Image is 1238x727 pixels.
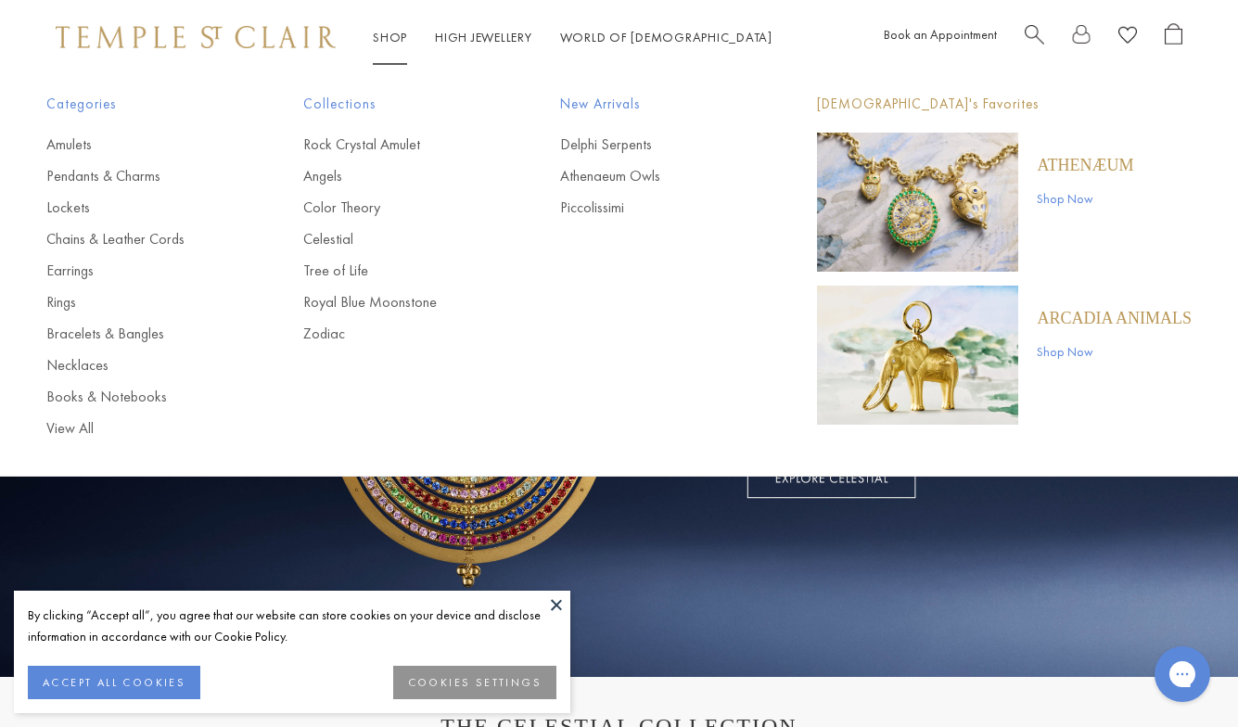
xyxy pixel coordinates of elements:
a: ARCADIA ANIMALS [1037,308,1192,328]
a: Bracelets & Bangles [46,324,229,344]
a: Delphi Serpents [560,134,743,155]
a: Search [1025,23,1044,52]
span: Collections [303,93,486,116]
a: Color Theory [303,198,486,218]
a: Athenæum [1037,155,1133,175]
button: ACCEPT ALL COOKIES [28,666,200,699]
a: Earrings [46,261,229,281]
a: Shop Now [1037,188,1133,209]
a: Pendants & Charms [46,166,229,186]
a: Royal Blue Moonstone [303,292,486,312]
a: Amulets [46,134,229,155]
span: New Arrivals [560,93,743,116]
a: Piccolissimi [560,198,743,218]
a: Books & Notebooks [46,387,229,407]
a: Athenaeum Owls [560,166,743,186]
a: Book an Appointment [884,26,997,43]
p: [DEMOGRAPHIC_DATA]'s Favorites [817,93,1192,116]
nav: Main navigation [373,26,772,49]
a: World of [DEMOGRAPHIC_DATA]World of [DEMOGRAPHIC_DATA] [560,29,772,45]
a: Rings [46,292,229,312]
a: Tree of Life [303,261,486,281]
iframe: Gorgias live chat messenger [1145,640,1219,708]
a: View All [46,418,229,439]
a: View Wishlist [1118,23,1137,52]
a: Necklaces [46,355,229,376]
a: Open Shopping Bag [1165,23,1182,52]
img: Temple St. Clair [56,26,336,48]
a: High JewelleryHigh Jewellery [435,29,532,45]
a: Angels [303,166,486,186]
button: COOKIES SETTINGS [393,666,556,699]
a: Zodiac [303,324,486,344]
a: Rock Crystal Amulet [303,134,486,155]
div: By clicking “Accept all”, you agree that our website can store cookies on your device and disclos... [28,605,556,647]
span: Categories [46,93,229,116]
a: Celestial [303,229,486,249]
a: Chains & Leather Cords [46,229,229,249]
a: ShopShop [373,29,407,45]
a: Lockets [46,198,229,218]
a: Shop Now [1037,341,1192,362]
